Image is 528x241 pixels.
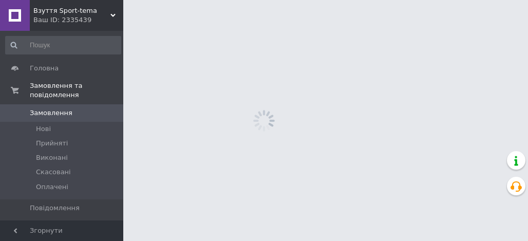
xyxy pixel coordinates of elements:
span: Головна [30,64,59,73]
span: Оплачені [36,182,68,192]
span: Замовлення [30,108,72,118]
input: Пошук [5,36,121,54]
span: Прийняті [36,139,68,148]
span: Виконані [36,153,68,162]
span: Нові [36,124,51,134]
span: Замовлення та повідомлення [30,81,123,100]
span: Взуття Sport-tema [33,6,110,15]
span: Скасовані [36,168,71,177]
div: Ваш ID: 2335439 [33,15,123,25]
span: Повідомлення [30,203,80,213]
